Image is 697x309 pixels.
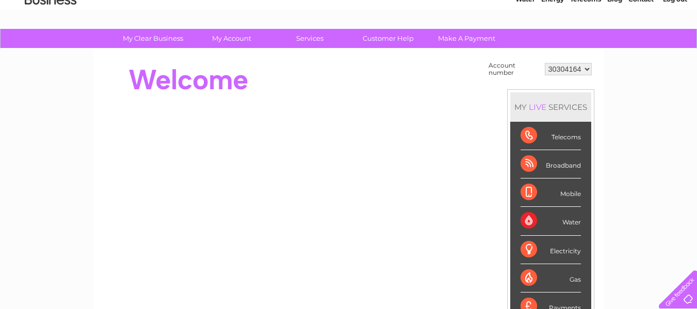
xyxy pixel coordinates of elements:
a: My Account [189,29,274,48]
div: Broadband [521,150,581,178]
a: Telecoms [570,44,601,52]
a: Services [267,29,352,48]
td: Account number [486,59,542,79]
a: Customer Help [346,29,431,48]
div: Gas [521,264,581,292]
a: My Clear Business [110,29,196,48]
div: MY SERVICES [510,92,591,122]
div: LIVE [527,102,548,112]
div: Water [521,207,581,235]
div: Clear Business is a trading name of Verastar Limited (registered in [GEOGRAPHIC_DATA] No. 3667643... [105,6,593,50]
a: Log out [663,44,687,52]
img: logo.png [24,27,77,58]
div: Telecoms [521,122,581,150]
a: 0333 014 3131 [503,5,574,18]
a: Contact [628,44,654,52]
div: Electricity [521,236,581,264]
a: Water [515,44,535,52]
a: Energy [541,44,564,52]
a: Blog [607,44,622,52]
a: Make A Payment [424,29,509,48]
div: Mobile [521,178,581,207]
